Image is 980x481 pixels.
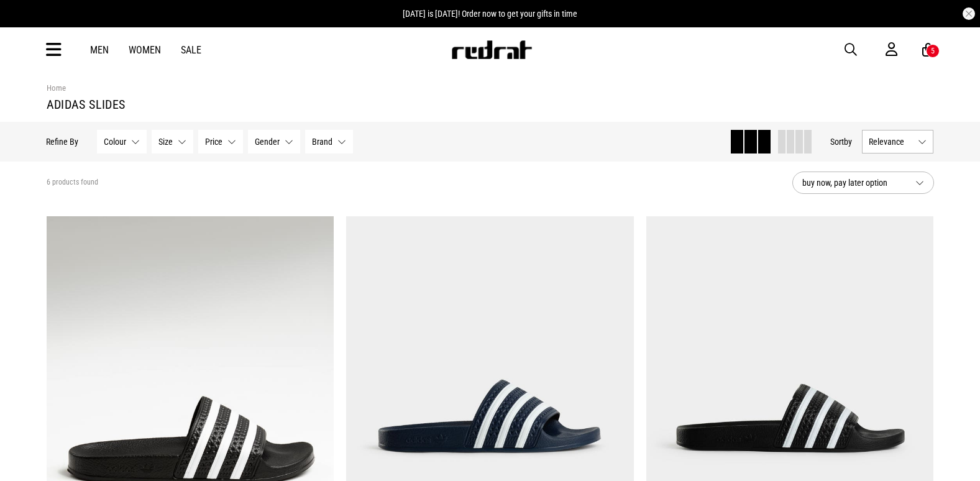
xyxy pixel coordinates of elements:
[104,137,127,147] span: Colour
[869,137,914,147] span: Relevance
[47,97,934,112] h1: adidas slides
[152,130,194,153] button: Size
[922,44,934,57] a: 5
[451,40,533,59] img: Redrat logo
[206,137,223,147] span: Price
[306,130,354,153] button: Brand
[313,137,333,147] span: Brand
[403,9,577,19] span: [DATE] is [DATE]! Order now to get your gifts in time
[90,44,109,56] a: Men
[181,44,201,56] a: Sale
[249,130,301,153] button: Gender
[47,83,66,93] a: Home
[98,130,147,153] button: Colour
[47,137,79,147] p: Refine By
[159,137,173,147] span: Size
[831,134,853,149] button: Sortby
[129,44,161,56] a: Women
[863,130,934,153] button: Relevance
[792,172,934,194] button: buy now, pay later option
[802,175,905,190] span: buy now, pay later option
[931,47,935,55] div: 5
[845,137,853,147] span: by
[47,178,98,188] span: 6 products found
[199,130,244,153] button: Price
[255,137,280,147] span: Gender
